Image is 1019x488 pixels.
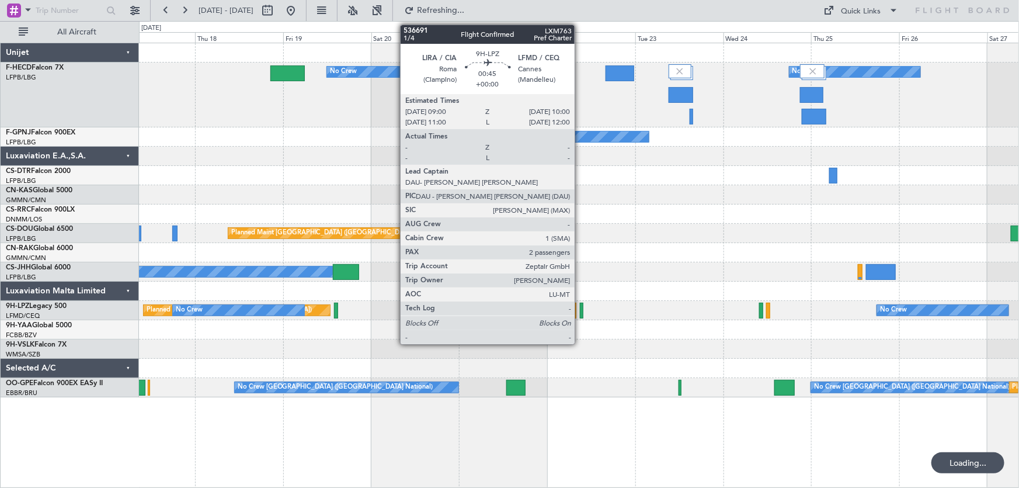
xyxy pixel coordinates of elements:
a: CN-KASGlobal 5000 [6,187,72,194]
a: WMSA/SZB [6,350,40,359]
a: FCBB/BZV [6,331,37,340]
div: Wed 24 [724,32,812,43]
a: GMMN/CMN [6,254,46,262]
span: 9H-LPZ [6,303,29,310]
div: No Crew [792,63,819,81]
div: Thu 25 [811,32,899,43]
div: Fri 19 [283,32,371,43]
div: No Crew [880,302,907,319]
button: Quick Links [818,1,905,20]
a: OO-GPEFalcon 900EX EASy II [6,380,103,387]
span: F-GPNJ [6,129,31,136]
a: DNMM/LOS [6,215,42,224]
div: No Crew [GEOGRAPHIC_DATA] ([GEOGRAPHIC_DATA] National) [238,379,433,396]
div: Thu 18 [195,32,283,43]
span: F-HECD [6,64,32,71]
a: CS-DTRFalcon 2000 [6,168,71,175]
a: LFPB/LBG [6,73,36,82]
div: No Crew [330,63,357,81]
div: Quick Links [841,6,881,18]
div: Fri 26 [899,32,987,43]
button: Refreshing... [399,1,469,20]
a: LFPB/LBG [6,234,36,243]
a: F-GPNJFalcon 900EX [6,129,75,136]
span: 9H-VSLK [6,341,34,348]
div: Mon 22 [547,32,635,43]
input: Trip Number [36,2,103,19]
div: Loading... [931,452,1004,473]
div: No Crew [176,302,203,319]
span: All Aircraft [30,28,123,36]
div: No Crew [521,128,548,146]
a: 9H-YAAGlobal 5000 [6,322,72,329]
a: CS-RRCFalcon 900LX [6,206,75,213]
div: Wed 17 [107,32,195,43]
span: OO-GPE [6,380,33,387]
div: Planned Maint [GEOGRAPHIC_DATA] ([GEOGRAPHIC_DATA]) [231,224,415,242]
span: CS-JHH [6,264,31,271]
a: LFPB/LBG [6,138,36,147]
a: 9H-VSLKFalcon 7X [6,341,67,348]
a: LFMD/CEQ [6,312,40,320]
div: Tue 23 [635,32,724,43]
a: GMMN/CMN [6,196,46,205]
a: CN-RAKGlobal 6000 [6,245,73,252]
img: gray-close.svg [674,66,685,77]
a: F-HECDFalcon 7X [6,64,64,71]
div: Sat 20 [371,32,460,43]
div: Sun 21 [459,32,547,43]
span: [DATE] - [DATE] [199,5,253,16]
a: CS-DOUGlobal 6500 [6,226,73,233]
span: 9H-YAA [6,322,32,329]
div: [DATE] [141,23,161,33]
span: CS-RRC [6,206,31,213]
div: No Crew [GEOGRAPHIC_DATA] ([GEOGRAPHIC_DATA] National) [814,379,1010,396]
span: CN-RAK [6,245,33,252]
a: LFPB/LBG [6,273,36,282]
div: Planned [GEOGRAPHIC_DATA] ([GEOGRAPHIC_DATA]) [147,302,312,319]
span: CS-DOU [6,226,33,233]
span: Refreshing... [416,6,465,15]
img: gray-close.svg [808,66,818,77]
span: CN-KAS [6,187,33,194]
button: All Aircraft [13,23,127,41]
a: 9H-LPZLegacy 500 [6,303,67,310]
a: CS-JHHGlobal 6000 [6,264,71,271]
a: EBBR/BRU [6,389,37,397]
a: LFPB/LBG [6,176,36,185]
span: CS-DTR [6,168,31,175]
